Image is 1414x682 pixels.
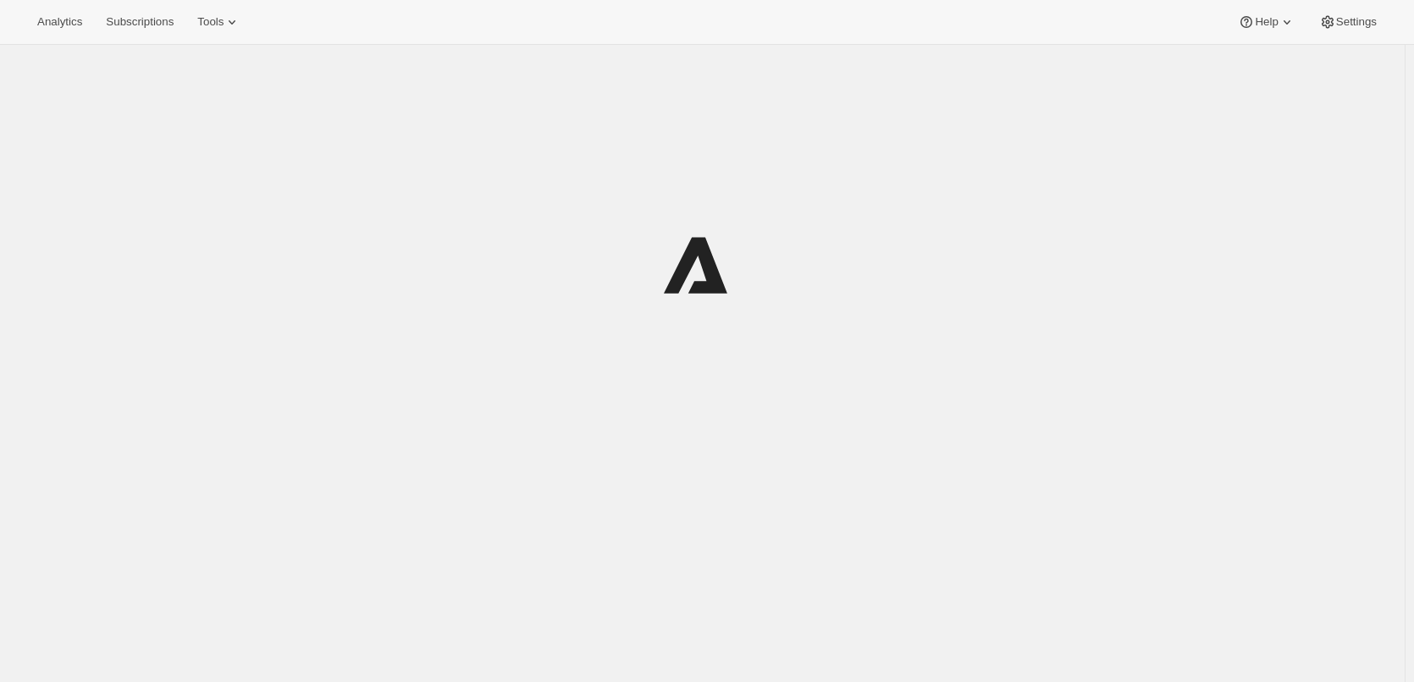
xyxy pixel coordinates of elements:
[106,15,174,29] span: Subscriptions
[197,15,224,29] span: Tools
[1336,15,1377,29] span: Settings
[1255,15,1278,29] span: Help
[96,10,184,34] button: Subscriptions
[187,10,251,34] button: Tools
[27,10,92,34] button: Analytics
[1309,10,1387,34] button: Settings
[37,15,82,29] span: Analytics
[1228,10,1305,34] button: Help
